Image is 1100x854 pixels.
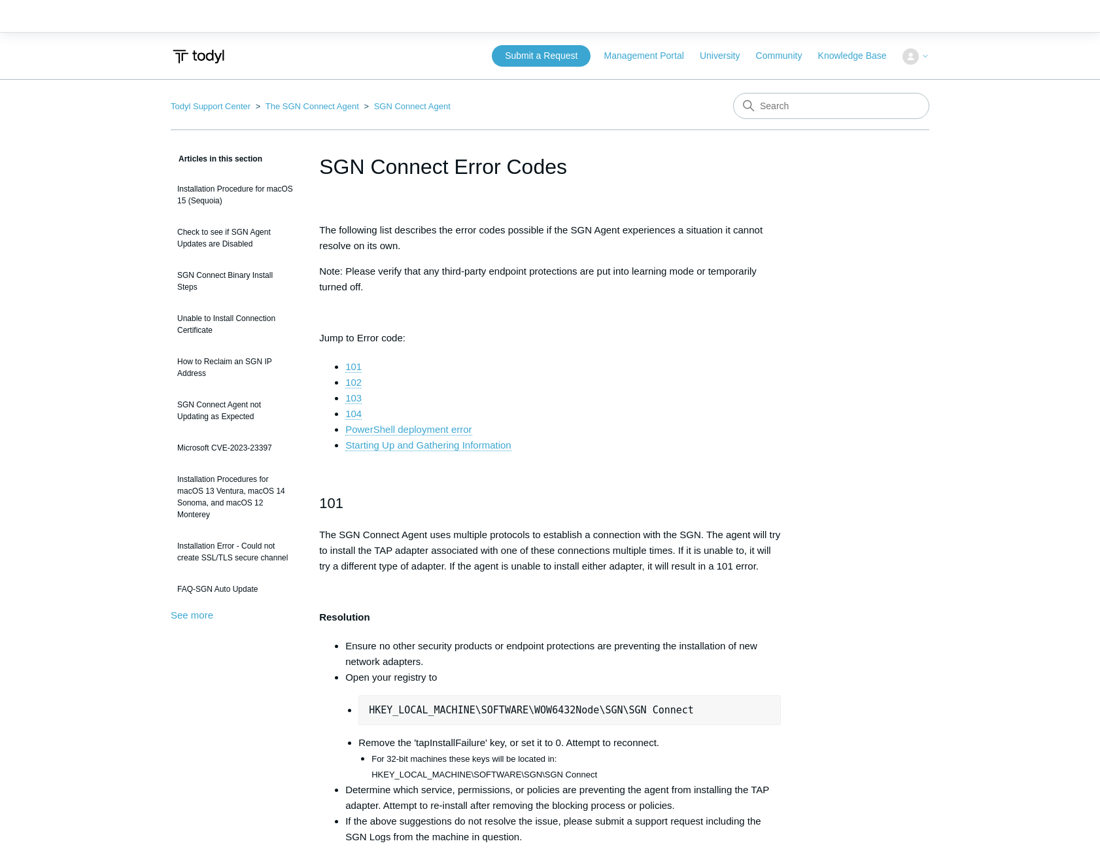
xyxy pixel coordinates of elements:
[604,49,697,63] a: Management Portal
[253,101,362,111] li: The SGN Connect Agent
[319,264,781,295] p: Note: Please verify that any third-party endpoint protections are put into learning mode or tempo...
[319,527,781,574] p: The SGN Connect Agent uses multiple protocols to establish a connection with the SGN. The agent w...
[733,93,929,119] input: Search
[818,49,900,63] a: Knowledge Base
[371,754,597,779] span: For 32-bit machines these keys will be located in: HKEY_LOCAL_MACHINE\SOFTWARE\SGN\SGN Connect
[171,306,300,343] a: Unable to Install Connection Certificate
[319,222,781,254] p: The following list describes the error codes possible if the SGN Agent experiences a situation it...
[700,49,753,63] a: University
[171,220,300,256] a: Check to see if SGN Agent Updates are Disabled
[756,49,816,63] a: Community
[171,349,300,386] a: How to Reclaim an SGN IP Address
[171,577,300,602] a: FAQ-SGN Auto Update
[345,392,362,404] a: 103
[171,436,300,460] a: Microsoft CVE-2023-23397
[319,492,781,515] h2: 101
[345,408,362,420] a: 104
[345,439,511,451] a: Starting Up and Gathering Information
[171,44,226,69] img: Todyl Support Center Help Center home page
[358,735,781,782] li: Remove the 'tapInstallFailure' key, or set it to 0. Attempt to reconnect.
[171,101,250,111] a: Todyl Support Center
[171,534,300,570] a: Installation Error - Could not create SSL/TLS secure channel
[319,151,781,182] h1: SGN Connect Error Codes
[345,638,781,670] li: Ensure no other security products or endpoint protections are preventing the installation of new ...
[171,263,300,299] a: SGN Connect Binary Install Steps
[345,424,472,436] a: PowerShell deployment error
[358,695,781,725] pre: HKEY_LOCAL_MACHINE\SOFTWARE\WOW6432Node\SGN\SGN Connect
[345,782,781,813] li: Determine which service, permissions, or policies are preventing the agent from installing the TA...
[345,670,781,782] li: Open your registry to
[266,101,359,111] a: The SGN Connect Agent
[319,330,781,346] p: Jump to Error code:
[361,101,450,111] li: SGN Connect Agent
[171,101,253,111] li: Todyl Support Center
[171,392,300,429] a: SGN Connect Agent not Updating as Expected
[345,361,362,373] a: 101
[171,467,300,527] a: Installation Procedures for macOS 13 Ventura, macOS 14 Sonoma, and macOS 12 Monterey
[374,101,451,111] a: SGN Connect Agent
[171,609,213,621] a: See more
[345,377,362,388] a: 102
[492,45,591,67] a: Submit a Request
[345,813,781,845] li: If the above suggestions do not resolve the issue, please submit a support request including the ...
[319,611,370,623] strong: Resolution
[171,154,262,163] span: Articles in this section
[171,177,300,213] a: Installation Procedure for macOS 15 (Sequoia)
